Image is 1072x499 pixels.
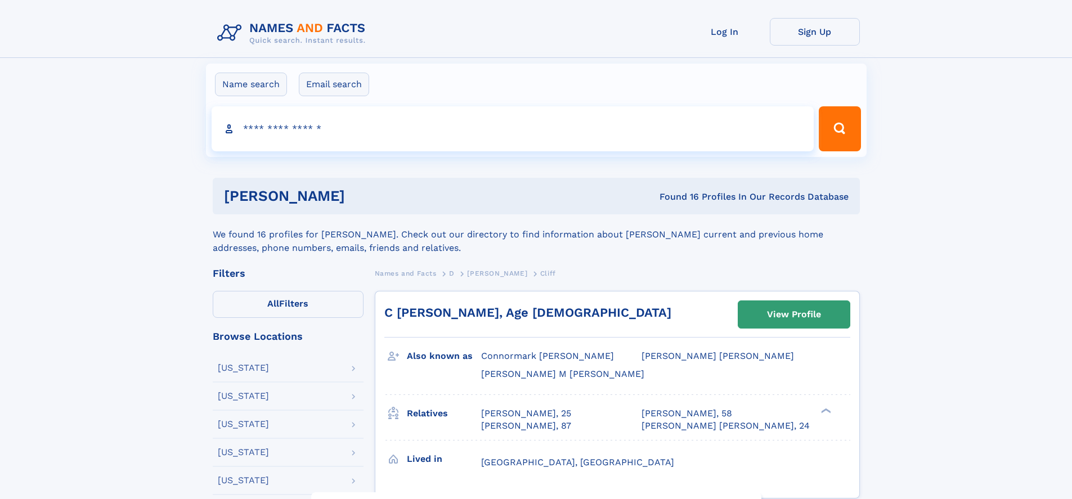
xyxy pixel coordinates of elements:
h3: Relatives [407,404,481,423]
div: View Profile [767,302,821,327]
div: [US_STATE] [218,363,269,372]
div: [US_STATE] [218,420,269,429]
a: View Profile [738,301,850,328]
span: Connormark [PERSON_NAME] [481,350,614,361]
a: Sign Up [770,18,860,46]
button: Search Button [819,106,860,151]
a: Names and Facts [375,266,437,280]
a: [PERSON_NAME], 87 [481,420,571,432]
span: D [449,269,455,277]
div: Found 16 Profiles In Our Records Database [502,191,849,203]
label: Filters [213,291,364,318]
h3: Also known as [407,347,481,366]
div: [US_STATE] [218,476,269,485]
a: D [449,266,455,280]
div: ❯ [818,407,832,414]
a: [PERSON_NAME] [467,266,527,280]
a: [PERSON_NAME], 58 [642,407,732,420]
span: [PERSON_NAME] [PERSON_NAME] [642,350,794,361]
label: Email search [299,73,369,96]
div: [US_STATE] [218,392,269,401]
span: [GEOGRAPHIC_DATA], [GEOGRAPHIC_DATA] [481,457,674,467]
a: [PERSON_NAME] [PERSON_NAME], 24 [642,420,810,432]
div: Browse Locations [213,331,364,341]
h1: [PERSON_NAME] [224,189,503,203]
span: All [267,298,279,309]
span: Cliff [540,269,556,277]
span: [PERSON_NAME] [467,269,527,277]
a: [PERSON_NAME], 25 [481,407,571,420]
div: Filters [213,268,364,278]
a: C [PERSON_NAME], Age [DEMOGRAPHIC_DATA] [384,305,671,320]
div: We found 16 profiles for [PERSON_NAME]. Check out our directory to find information about [PERSON... [213,214,860,255]
div: [US_STATE] [218,448,269,457]
a: Log In [680,18,770,46]
label: Name search [215,73,287,96]
h3: Lived in [407,449,481,469]
input: search input [212,106,814,151]
img: Logo Names and Facts [213,18,375,48]
span: [PERSON_NAME] M [PERSON_NAME] [481,368,644,379]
